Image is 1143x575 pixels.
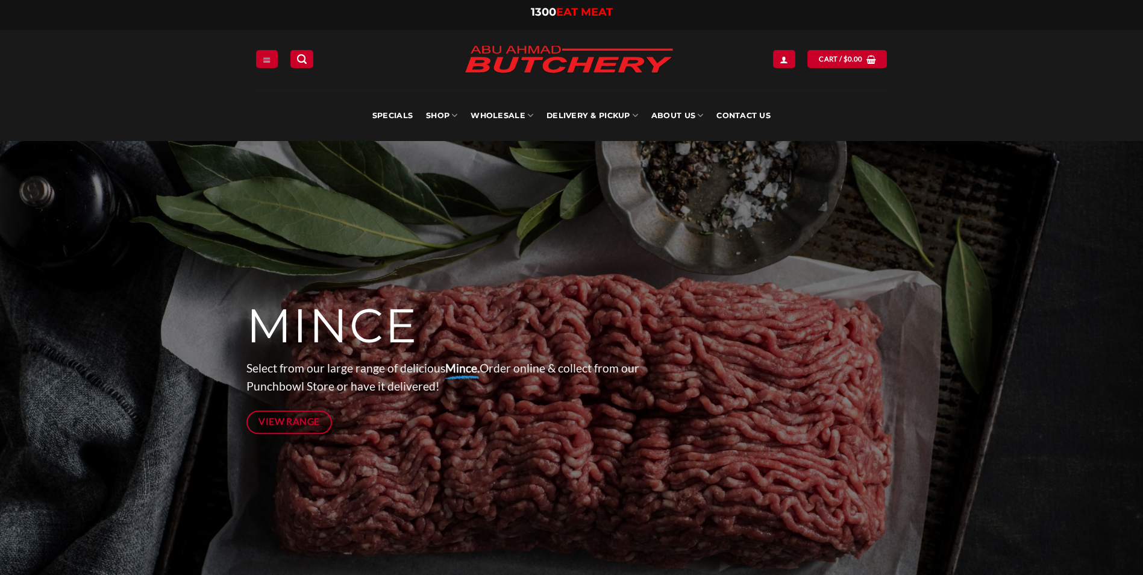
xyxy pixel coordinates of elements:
bdi: 0.00 [844,55,863,63]
span: View Range [258,414,320,429]
span: Select from our large range of delicious Order online & collect from our Punchbowl Store or have ... [246,361,639,394]
a: Contact Us [716,90,771,141]
span: MINCE [246,297,418,355]
a: About Us [651,90,703,141]
a: Delivery & Pickup [546,90,638,141]
strong: Mince. [445,361,480,375]
span: 1300 [531,5,556,19]
img: Abu Ahmad Butchery [454,37,683,83]
a: Wholesale [471,90,533,141]
a: Specials [372,90,413,141]
a: 1300EAT MEAT [531,5,613,19]
a: Menu [256,50,278,68]
a: View cart [807,50,887,68]
span: $ [844,54,848,64]
span: Cart / [819,54,862,64]
a: Login [773,50,795,68]
a: Search [290,50,313,68]
span: EAT MEAT [556,5,613,19]
a: SHOP [426,90,457,141]
a: View Range [246,410,333,434]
